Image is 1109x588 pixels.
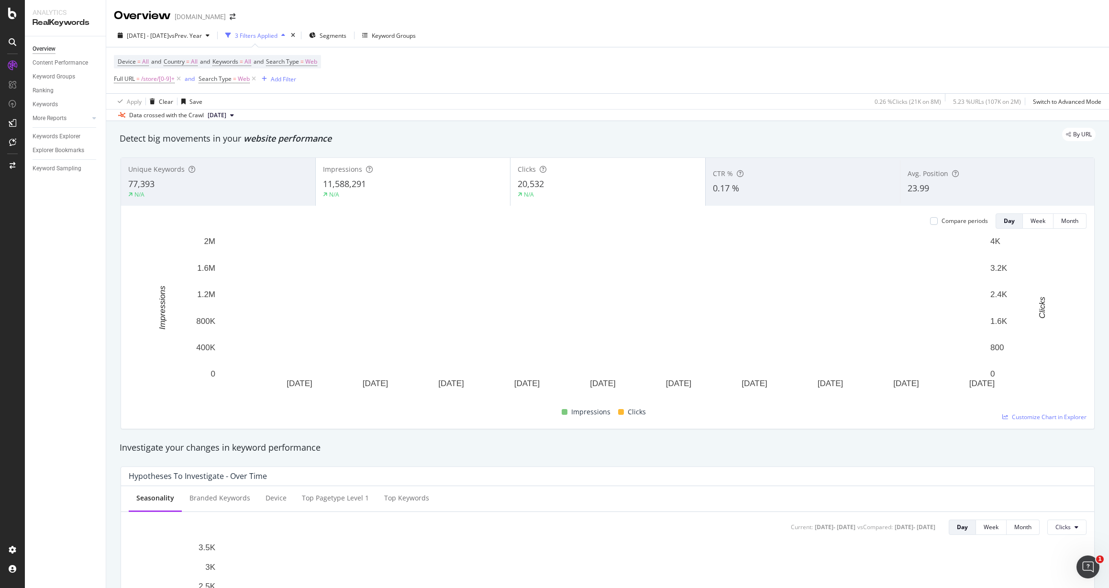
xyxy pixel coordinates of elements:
[1023,213,1054,229] button: Week
[136,493,174,503] div: Seasonality
[137,57,141,66] span: =
[1002,413,1087,421] a: Customize Chart in Explorer
[300,57,304,66] span: =
[271,75,296,83] div: Add Filter
[305,28,350,43] button: Segments
[524,190,534,199] div: N/A
[33,145,84,155] div: Explorer Bookmarks
[127,32,169,40] span: [DATE] - [DATE]
[235,32,277,40] div: 3 Filters Applied
[358,28,420,43] button: Keyword Groups
[1031,217,1045,225] div: Week
[1047,520,1087,535] button: Clicks
[114,28,213,43] button: [DATE] - [DATE]vsPrev. Year
[990,290,1008,299] text: 2.4K
[238,72,250,86] span: Web
[33,17,98,28] div: RealKeywords
[514,379,540,388] text: [DATE]
[33,72,75,82] div: Keyword Groups
[996,213,1023,229] button: Day
[129,111,204,120] div: Data crossed with the Crawl
[1062,128,1096,141] div: legacy label
[146,94,173,109] button: Clear
[590,379,616,388] text: [DATE]
[518,165,536,174] span: Clicks
[208,111,226,120] span: 2025 Mar. 28th
[990,369,995,378] text: 0
[320,32,346,40] span: Segments
[33,100,58,110] div: Keywords
[1014,523,1031,531] div: Month
[33,72,99,82] a: Keyword Groups
[323,165,362,174] span: Impressions
[713,182,739,194] span: 0.17 %
[142,55,149,68] span: All
[990,343,1004,352] text: 800
[742,379,767,388] text: [DATE]
[953,98,1021,106] div: 5.23 % URLs ( 107K on 2M )
[857,523,893,531] div: vs Compared :
[33,44,55,54] div: Overview
[204,110,238,121] button: [DATE]
[666,379,692,388] text: [DATE]
[212,57,238,66] span: Keywords
[134,190,144,199] div: N/A
[33,113,89,123] a: More Reports
[230,13,235,20] div: arrow-right-arrow-left
[128,178,155,189] span: 77,393
[791,523,813,531] div: Current:
[33,113,67,123] div: More Reports
[114,75,135,83] span: Full URL
[266,493,287,503] div: Device
[329,190,339,199] div: N/A
[1076,555,1099,578] iframe: Intercom live chat
[1007,520,1040,535] button: Month
[990,264,1008,273] text: 3.2K
[908,182,929,194] span: 23.99
[33,86,99,96] a: Ranking
[1029,94,1101,109] button: Switch to Advanced Mode
[114,94,142,109] button: Apply
[189,493,250,503] div: Branded Keywords
[571,406,610,418] span: Impressions
[1055,523,1071,531] span: Clicks
[990,237,1000,246] text: 4K
[33,100,99,110] a: Keywords
[289,31,297,40] div: times
[33,132,80,142] div: Keywords Explorer
[196,343,215,352] text: 400K
[191,55,198,68] span: All
[127,98,142,106] div: Apply
[33,164,99,174] a: Keyword Sampling
[120,442,1096,454] div: Investigate your changes in keyword performance
[976,520,1007,535] button: Week
[990,317,1008,326] text: 1.6K
[713,169,733,178] span: CTR %
[169,32,202,40] span: vs Prev. Year
[323,178,366,189] span: 11,588,291
[33,58,99,68] a: Content Performance
[244,55,251,68] span: All
[969,379,995,388] text: [DATE]
[258,73,296,85] button: Add Filter
[815,523,855,531] div: [DATE] - [DATE]
[942,217,988,225] div: Compare periods
[240,57,243,66] span: =
[33,86,54,96] div: Ranking
[151,57,161,66] span: and
[908,169,948,178] span: Avg. Position
[254,57,264,66] span: and
[33,44,99,54] a: Overview
[1096,555,1104,563] span: 1
[33,8,98,17] div: Analytics
[1054,213,1087,229] button: Month
[957,523,968,531] div: Day
[118,57,136,66] span: Device
[438,379,464,388] text: [DATE]
[1012,413,1087,421] span: Customize Chart in Explorer
[984,523,998,531] div: Week
[177,94,202,109] button: Save
[893,379,919,388] text: [DATE]
[875,98,941,106] div: 0.26 % Clicks ( 21K on 8M )
[384,493,429,503] div: Top Keywords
